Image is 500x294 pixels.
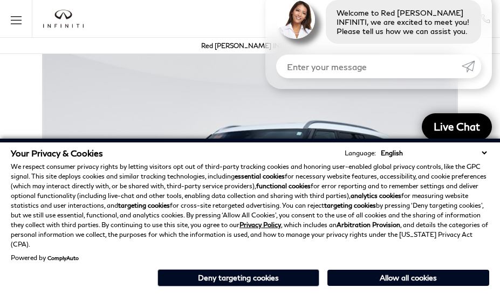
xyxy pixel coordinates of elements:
[11,162,489,249] p: We respect consumer privacy rights by letting visitors opt out of third-party tracking cookies an...
[422,113,492,140] a: Live Chat
[157,269,319,286] button: Deny targeting cookies
[276,54,462,78] input: Enter your message
[351,192,401,200] strong: analytics cookies
[239,221,281,229] a: Privacy Policy
[337,221,400,229] strong: Arbitration Provision
[462,54,481,78] a: Submit
[118,201,170,209] strong: targeting cookies
[11,255,79,261] div: Powered by
[235,172,285,180] strong: essential cookies
[11,148,103,158] span: Your Privacy & Cookies
[345,150,376,156] div: Language:
[378,148,489,158] select: Language Select
[256,182,311,190] strong: functional cookies
[428,120,485,133] span: Live Chat
[201,42,299,50] a: Red [PERSON_NAME] INFINITI
[327,270,489,286] button: Allow all cookies
[47,255,79,261] a: ComplyAuto
[43,10,84,28] a: infiniti
[324,201,376,209] strong: targeting cookies
[43,10,84,28] img: INFINITI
